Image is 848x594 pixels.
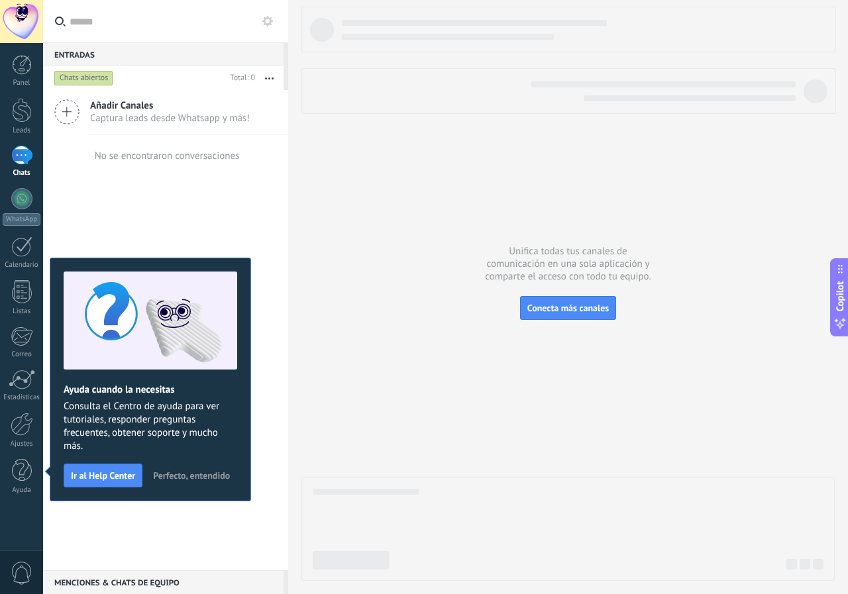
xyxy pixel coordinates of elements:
[3,79,41,87] div: Panel
[3,486,41,495] div: Ayuda
[3,169,41,177] div: Chats
[64,400,237,453] span: Consulta el Centro de ayuda para ver tutoriales, responder preguntas frecuentes, obtener soporte ...
[90,112,250,124] span: Captura leads desde Whatsapp y más!
[43,42,284,66] div: Entradas
[3,350,41,359] div: Correo
[520,296,616,320] button: Conecta más canales
[3,440,41,448] div: Ajustes
[54,70,113,86] div: Chats abiertos
[3,307,41,316] div: Listas
[225,72,255,85] div: Total: 0
[147,466,236,485] button: Perfecto, entendido
[90,99,250,112] span: Añadir Canales
[3,393,41,402] div: Estadísticas
[71,471,135,480] span: Ir al Help Center
[64,464,142,487] button: Ir al Help Center
[527,302,609,314] span: Conecta más canales
[3,213,40,226] div: WhatsApp
[153,471,230,480] span: Perfecto, entendido
[3,261,41,270] div: Calendario
[95,150,240,162] div: No se encontraron conversaciones
[64,383,237,396] h2: Ayuda cuando la necesitas
[833,281,847,311] span: Copilot
[43,570,284,594] div: Menciones & Chats de equipo
[3,126,41,135] div: Leads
